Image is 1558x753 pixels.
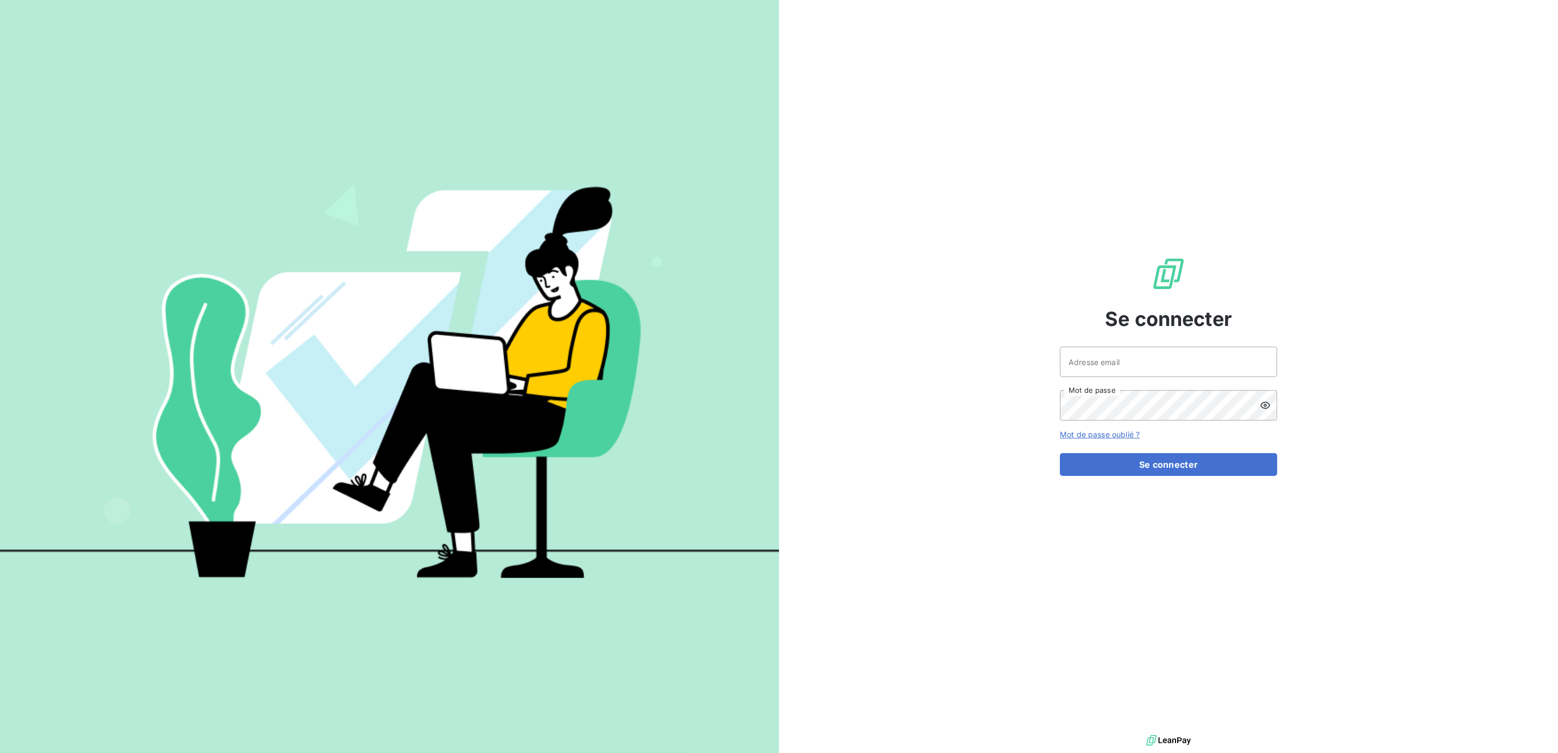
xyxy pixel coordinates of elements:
input: placeholder [1060,347,1277,377]
img: Logo LeanPay [1151,256,1186,291]
button: Se connecter [1060,453,1277,476]
a: Mot de passe oublié ? [1060,430,1140,439]
img: logo [1146,732,1191,749]
span: Se connecter [1105,304,1232,334]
